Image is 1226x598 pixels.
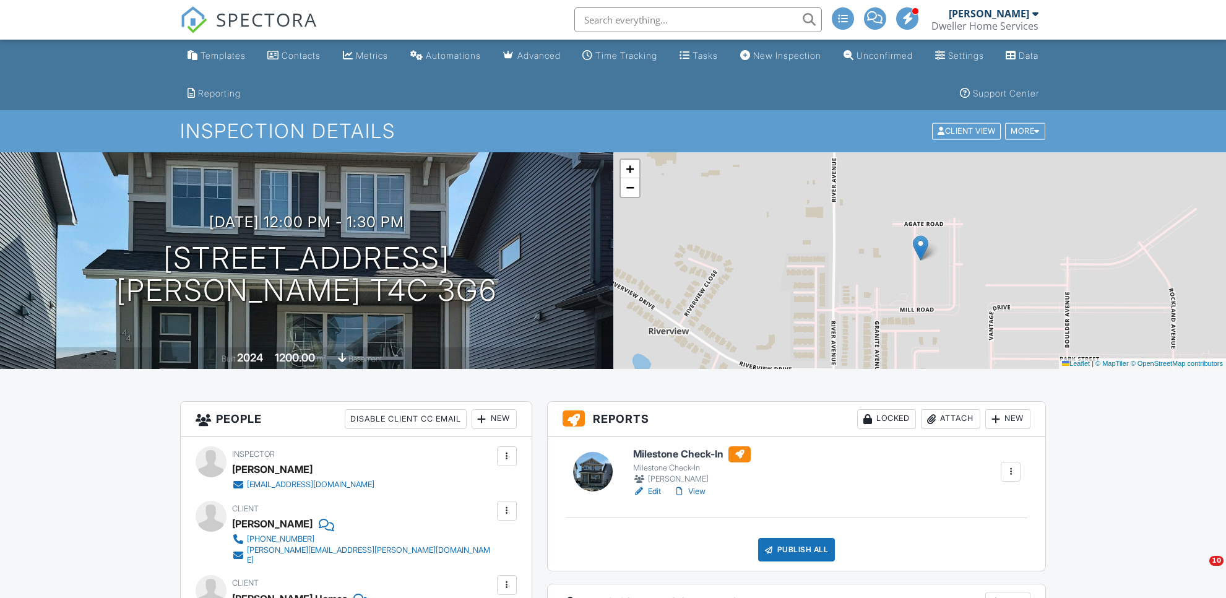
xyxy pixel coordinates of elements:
div: Support Center [973,88,1039,98]
a: Milestone Check-In Milestone Check-In [PERSON_NAME] [633,446,751,486]
a: [PHONE_NUMBER] [232,533,494,545]
span: Inspector [232,449,275,459]
div: Tasks [693,50,718,61]
h3: People [181,402,532,437]
h1: Inspection Details [180,120,1047,142]
a: Tasks [675,45,723,67]
a: Settings [930,45,989,67]
a: Templates [183,45,251,67]
a: Reporting [183,82,246,105]
span: m² [317,354,326,363]
div: Data [1019,50,1038,61]
div: Templates [201,50,246,61]
div: Automations [426,50,481,61]
a: © MapTiler [1095,360,1129,367]
a: [EMAIL_ADDRESS][DOMAIN_NAME] [232,479,374,491]
a: Support Center [955,82,1044,105]
div: Time Tracking [595,50,657,61]
a: New Inspection [735,45,826,67]
a: View [673,485,706,498]
input: Search everything... [574,7,822,32]
iframe: Intercom live chat [1184,556,1214,586]
div: [PERSON_NAME][EMAIL_ADDRESS][PERSON_NAME][DOMAIN_NAME] [247,545,494,565]
div: More [1005,123,1045,140]
div: [EMAIL_ADDRESS][DOMAIN_NAME] [247,480,374,490]
div: Disable Client CC Email [345,409,467,429]
h6: Milestone Check-In [633,446,751,462]
span: Client [232,504,259,513]
div: Contacts [282,50,321,61]
div: [PHONE_NUMBER] [247,534,314,544]
div: Advanced [517,50,561,61]
span: − [626,180,634,195]
div: Client View [932,123,1001,140]
span: 10 [1209,556,1224,566]
img: Marker [913,235,928,261]
a: Leaflet [1062,360,1090,367]
span: Client [232,578,259,587]
a: Automations (Advanced) [405,45,486,67]
span: Built [222,354,235,363]
a: [PERSON_NAME][EMAIL_ADDRESS][PERSON_NAME][DOMAIN_NAME] [232,545,494,565]
div: Milestone Check-In [633,463,751,473]
a: Time Tracking [577,45,662,67]
span: | [1092,360,1094,367]
span: + [626,161,634,176]
div: Locked [857,409,916,429]
a: Advanced [498,45,566,67]
a: Zoom in [621,160,639,178]
a: Unconfirmed [839,45,918,67]
a: Client View [931,126,1004,135]
div: [PERSON_NAME] [232,514,313,533]
div: Dweller Home Services [931,20,1038,32]
img: The Best Home Inspection Software - Spectora [180,6,207,33]
div: New Inspection [753,50,821,61]
div: [PERSON_NAME] [232,460,313,479]
a: Edit [633,485,661,498]
div: Unconfirmed [857,50,913,61]
div: 1200.00 [275,351,315,364]
div: New [985,409,1030,429]
div: Settings [948,50,984,61]
h3: [DATE] 12:00 pm - 1:30 pm [209,214,404,230]
div: 2024 [237,351,263,364]
h3: Reports [548,402,1046,437]
a: SPECTORA [180,17,317,43]
a: Contacts [262,45,326,67]
a: Data [1001,45,1043,67]
span: SPECTORA [216,6,317,32]
div: Metrics [356,50,388,61]
div: New [472,409,517,429]
span: basement [348,354,382,363]
a: © OpenStreetMap contributors [1131,360,1223,367]
div: Reporting [198,88,241,98]
div: [PERSON_NAME] [633,473,751,485]
div: Attach [921,409,980,429]
div: [PERSON_NAME] [949,7,1029,20]
a: Zoom out [621,178,639,197]
h1: [STREET_ADDRESS] [PERSON_NAME] T4C 3G6 [116,242,497,308]
a: Metrics [338,45,393,67]
div: Publish All [758,538,835,561]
